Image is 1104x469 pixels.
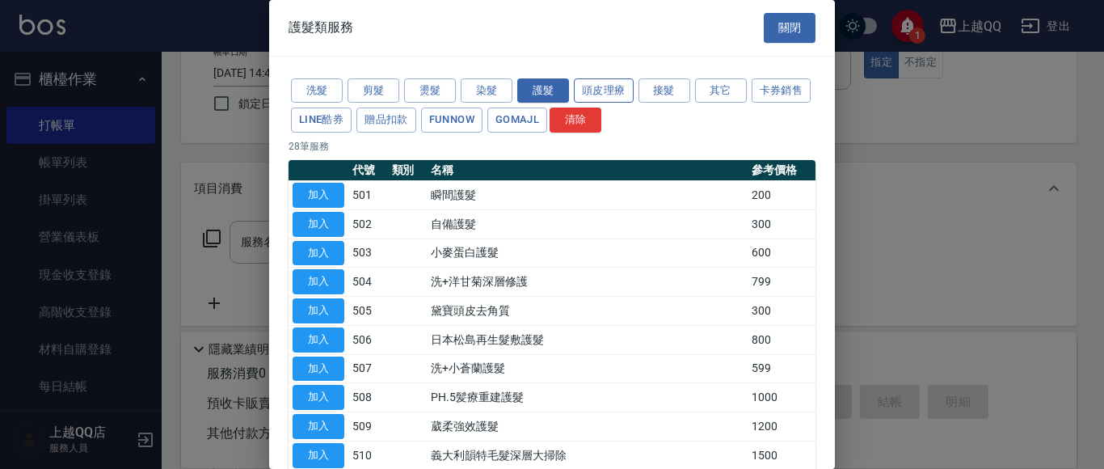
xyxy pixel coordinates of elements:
[348,160,388,181] th: 代號
[293,414,344,439] button: 加入
[461,78,512,104] button: 染髮
[291,108,352,133] button: LINE酷券
[517,78,569,104] button: 護髮
[293,385,344,410] button: 加入
[638,78,690,104] button: 接髮
[421,108,482,133] button: FUNNOW
[348,325,388,354] td: 506
[348,354,388,383] td: 507
[427,239,748,268] td: 小麥蛋白護髮
[348,78,399,104] button: 剪髮
[427,160,748,181] th: 名稱
[388,160,428,181] th: 類別
[293,241,344,266] button: 加入
[348,181,388,210] td: 501
[348,383,388,412] td: 508
[752,78,811,104] button: 卡券銷售
[289,19,353,36] span: 護髮類服務
[427,268,748,297] td: 洗+洋甘菊深層修護
[293,327,344,353] button: 加入
[348,209,388,239] td: 502
[748,239,815,268] td: 600
[427,383,748,412] td: PH.5髪療重建護髮
[748,268,815,297] td: 799
[291,78,343,104] button: 洗髮
[695,78,747,104] button: 其它
[293,183,344,208] button: 加入
[404,78,456,104] button: 燙髮
[487,108,547,133] button: GOMAJL
[348,412,388,442] td: 509
[427,181,748,210] td: 瞬間護髮
[293,212,344,237] button: 加入
[427,412,748,442] td: 葳柔強效護髮
[293,357,344,382] button: 加入
[748,354,815,383] td: 599
[289,139,815,154] p: 28 筆服務
[293,269,344,294] button: 加入
[748,181,815,210] td: 200
[574,78,634,104] button: 頭皮理療
[748,297,815,326] td: 300
[348,268,388,297] td: 504
[764,13,815,43] button: 關閉
[348,297,388,326] td: 505
[427,297,748,326] td: 黛寶頭皮去角質
[427,354,748,383] td: 洗+小蒼蘭護髮
[748,383,815,412] td: 1000
[348,239,388,268] td: 503
[427,209,748,239] td: 自備護髮
[748,325,815,354] td: 800
[748,412,815,442] td: 1200
[356,108,416,133] button: 贈品扣款
[748,160,815,181] th: 參考價格
[293,298,344,323] button: 加入
[550,108,601,133] button: 清除
[748,209,815,239] td: 300
[427,325,748,354] td: 日本松島再生髮敷護髮
[293,443,344,468] button: 加入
